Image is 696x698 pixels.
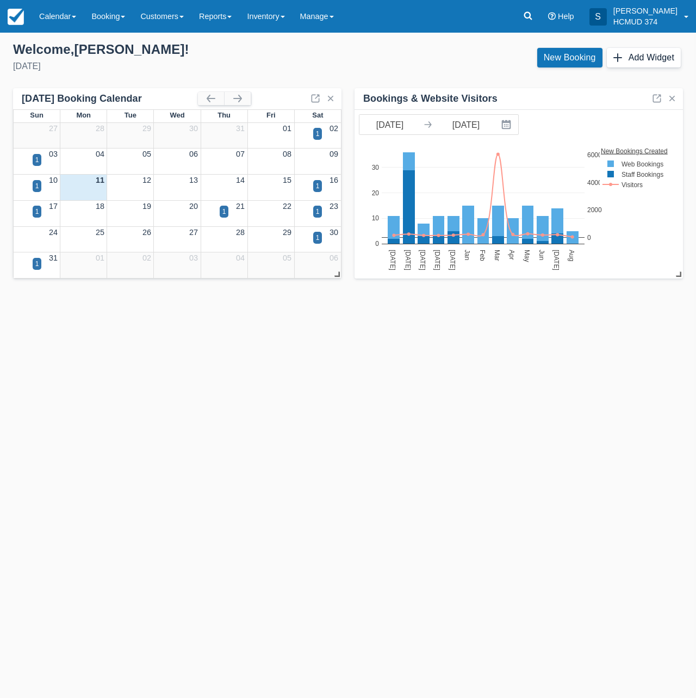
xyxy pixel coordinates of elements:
a: 14 [236,176,245,184]
span: Sun [30,111,43,119]
a: 02 [330,124,338,133]
div: 1 [35,207,39,217]
div: 1 [316,233,320,243]
div: Bookings & Website Visitors [363,92,498,105]
a: 19 [142,202,151,211]
a: 28 [96,124,104,133]
a: 17 [49,202,58,211]
a: 04 [236,254,245,262]
a: 30 [189,124,198,133]
button: Add Widget [607,48,681,67]
a: 23 [330,202,338,211]
a: 31 [49,254,58,262]
div: 1 [316,129,320,139]
a: 16 [330,176,338,184]
a: 06 [189,150,198,158]
div: [DATE] Booking Calendar [22,92,198,105]
a: 29 [283,228,291,237]
a: 15 [283,176,291,184]
a: 06 [330,254,338,262]
a: 05 [283,254,291,262]
div: 1 [35,181,39,191]
a: 12 [142,176,151,184]
a: 04 [96,150,104,158]
a: 29 [142,124,151,133]
a: 30 [330,228,338,237]
a: 27 [49,124,58,133]
a: 31 [236,124,245,133]
span: Sat [312,111,323,119]
a: 05 [142,150,151,158]
span: Thu [217,111,231,119]
p: [PERSON_NAME] [613,5,678,16]
a: 22 [283,202,291,211]
a: 08 [283,150,291,158]
a: 26 [142,228,151,237]
a: 20 [189,202,198,211]
span: Fri [266,111,276,119]
a: 03 [189,254,198,262]
input: End Date [436,115,496,134]
span: Mon [76,111,91,119]
div: 1 [222,207,226,217]
a: 27 [189,228,198,237]
a: 10 [49,176,58,184]
a: 07 [236,150,245,158]
a: 09 [330,150,338,158]
a: 13 [189,176,198,184]
a: 28 [236,228,245,237]
a: 21 [236,202,245,211]
div: S [589,8,607,26]
div: [DATE] [13,60,339,73]
a: 01 [96,254,104,262]
a: 18 [96,202,104,211]
span: Wed [170,111,184,119]
div: 1 [316,181,320,191]
div: 1 [35,155,39,165]
span: Help [558,12,574,21]
div: Welcome , [PERSON_NAME] ! [13,41,339,58]
a: 24 [49,228,58,237]
input: Start Date [359,115,420,134]
a: New Booking [537,48,602,67]
p: HCMUD 374 [613,16,678,27]
a: 11 [96,176,104,184]
i: Help [548,13,556,20]
div: 1 [316,207,320,217]
a: 02 [142,254,151,262]
a: 25 [96,228,104,237]
button: Interact with the calendar and add the check-in date for your trip. [496,115,518,134]
span: Tue [125,111,136,119]
div: 1 [35,259,39,269]
a: 03 [49,150,58,158]
text: New Bookings Created [601,147,668,155]
a: 01 [283,124,291,133]
img: checkfront-main-nav-mini-logo.png [8,9,24,25]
